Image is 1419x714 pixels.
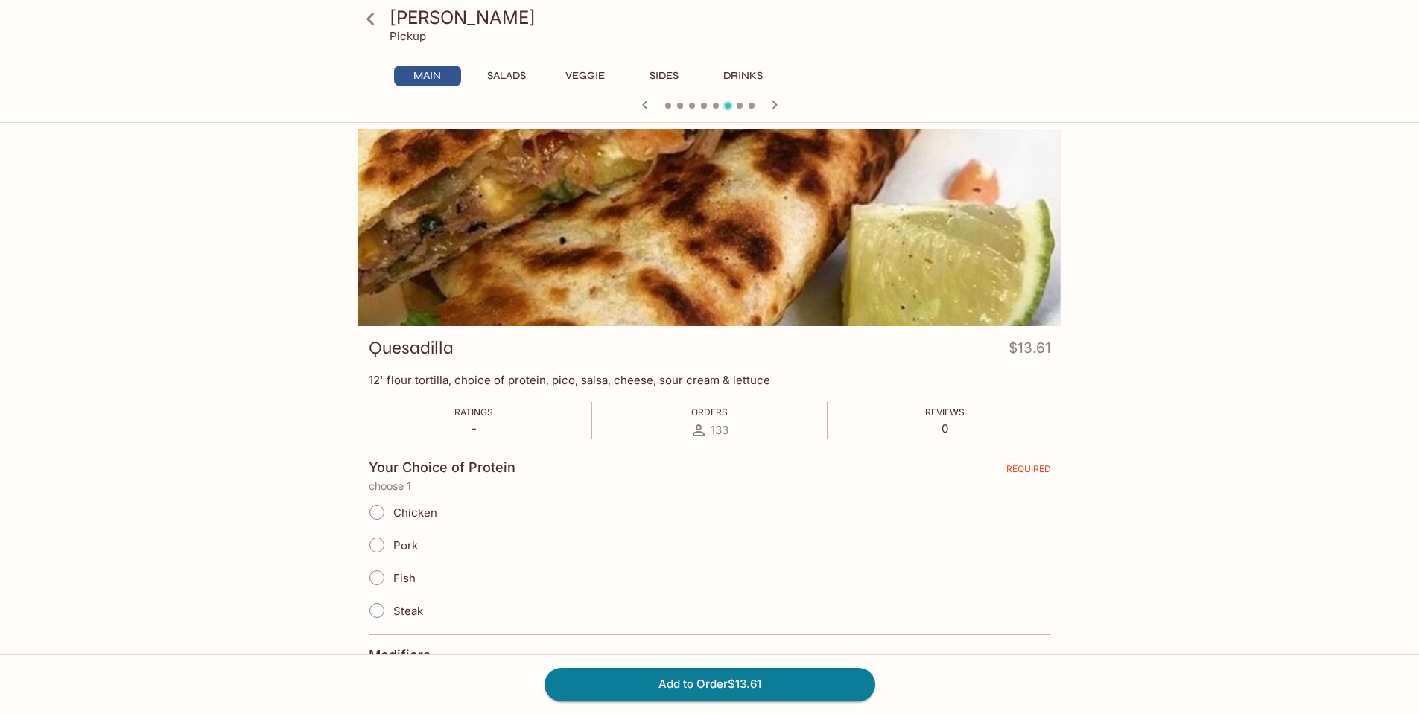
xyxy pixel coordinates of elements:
[552,66,619,86] button: Veggie
[393,571,416,585] span: Fish
[454,407,493,418] span: Ratings
[711,423,728,437] span: 133
[393,538,418,552] span: Pork
[1006,463,1051,480] span: REQUIRED
[925,421,965,436] p: 0
[369,373,1051,387] p: 12' flour tortilla, choice of protein, pico, salsa, cheese, sour cream & lettuce
[473,66,540,86] button: Salads
[925,407,965,418] span: Reviews
[390,29,426,43] p: Pickup
[369,647,431,663] h4: Modifiers
[369,480,1051,492] p: choose 1
[369,337,454,360] h3: Quesadilla
[393,506,437,520] span: Chicken
[691,407,728,418] span: Orders
[631,66,698,86] button: Sides
[545,668,875,701] button: Add to Order$13.61
[394,66,461,86] button: Main
[390,6,1055,29] h3: [PERSON_NAME]
[1009,337,1051,366] h4: $13.61
[454,421,493,436] p: -
[393,604,423,618] span: Steak
[369,459,515,476] h4: Your Choice of Protein
[710,66,777,86] button: Drinks
[358,129,1061,326] div: Quesadilla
